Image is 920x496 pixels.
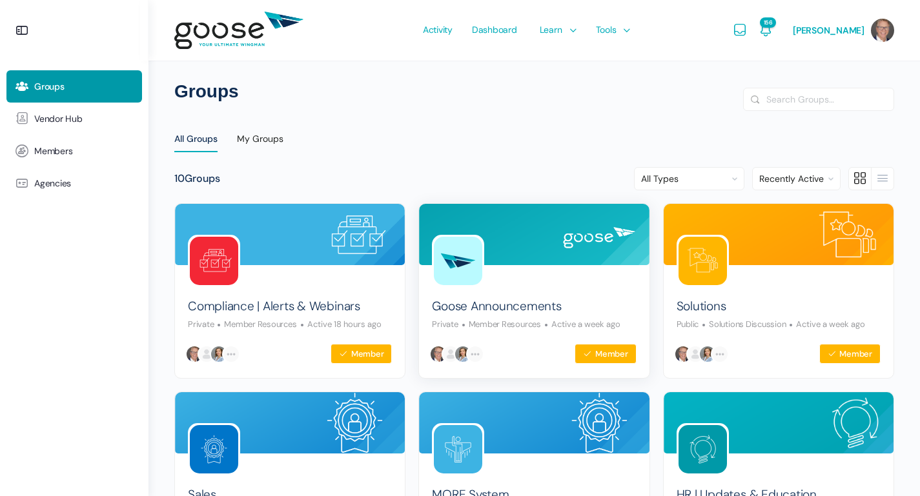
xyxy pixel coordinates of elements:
[664,392,894,453] img: Group cover image
[214,319,296,330] span: Member Resources
[786,319,865,330] p: Active a week ago
[190,425,238,473] img: Group logo of Sales
[34,146,72,157] span: Members
[6,135,142,167] a: Members
[6,70,142,103] a: Groups
[419,204,649,265] img: Group cover image
[677,298,726,315] a: Solutions
[699,319,786,330] span: Solutions Discussion
[432,319,458,330] span: Private
[174,133,218,152] div: All Groups
[674,345,692,363] img: Reid Rasmussen
[677,319,699,330] span: Public
[664,204,894,265] img: Group cover image
[297,319,382,330] p: Active 18 hours ago
[429,345,447,363] img: Reid Rasmussen
[855,434,920,496] iframe: Chat Widget
[237,133,283,152] div: My Groups
[175,392,405,453] img: Group cover image
[34,178,71,189] span: Agencies
[434,237,482,285] img: Group logo of Goose Announcements
[458,319,541,330] span: Member Resources
[744,88,894,110] input: Search Groups…
[686,345,704,363] img: Christopher Orozco
[760,17,776,28] span: 156
[34,81,65,92] span: Groups
[174,172,220,186] div: Groups
[793,25,864,36] span: [PERSON_NAME]
[188,298,360,315] a: Compliance | Alerts & Webinars
[419,392,649,453] img: Group cover image
[6,167,142,199] a: Agencies
[575,344,636,364] button: Member
[6,103,142,135] a: Vendor Hub
[442,345,460,363] img: Christopher Orozco
[434,425,482,473] img: Group logo of MORE System
[819,344,881,364] button: Member
[198,345,216,363] img: Christopher Orozco
[679,237,727,285] img: Group logo of Solutions
[679,425,727,473] img: Group logo of HR | Updates & Education
[34,114,83,124] span: Vendor Hub
[331,344,392,364] button: Member
[174,172,185,185] span: 10
[175,204,405,265] img: Group cover image
[541,319,620,330] p: Active a week ago
[185,345,203,363] img: Reid Rasmussen
[190,237,238,285] img: Group logo of Compliance | Alerts & Webinars
[699,345,717,363] img: Eliza Leder
[454,345,472,363] img: Eliza Leder
[432,298,561,315] a: Goose Announcements
[237,124,283,155] a: My Groups
[174,80,894,103] h1: Groups
[174,124,218,154] a: All Groups
[210,345,228,363] img: Eliza Leder
[174,124,894,154] nav: Directory menu
[188,319,214,330] span: Private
